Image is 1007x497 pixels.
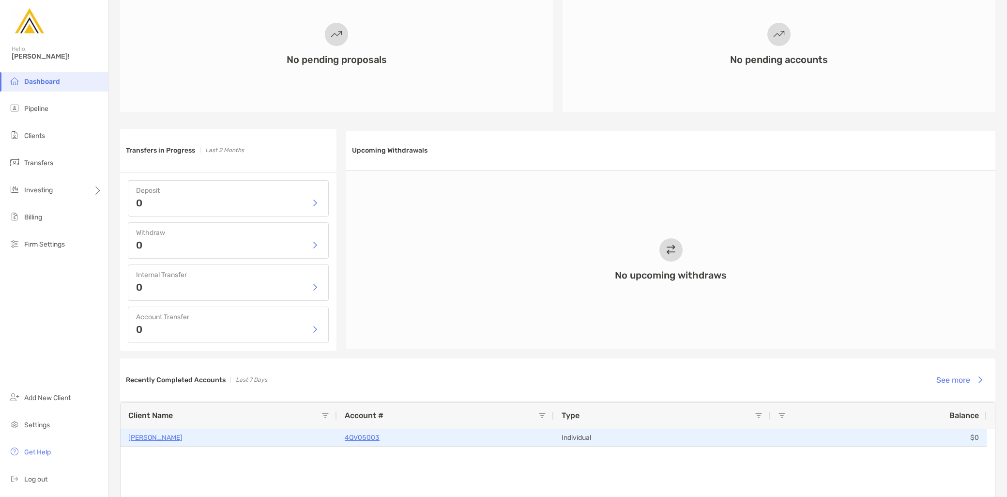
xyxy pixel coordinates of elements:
img: Zoe Logo [12,4,46,39]
img: firm-settings icon [9,238,20,249]
p: 0 [136,325,142,334]
img: clients icon [9,129,20,141]
div: $0 [770,429,987,446]
span: Billing [24,213,42,221]
a: [PERSON_NAME] [128,432,183,444]
img: get-help icon [9,446,20,457]
span: Pipeline [24,105,48,113]
h3: Recently Completed Accounts [126,376,226,384]
p: 0 [136,198,142,208]
p: Last 2 Months [205,144,244,156]
h4: Account Transfer [136,313,320,321]
h3: No pending accounts [730,54,828,65]
h3: Transfers in Progress [126,146,195,155]
div: Individual [554,429,770,446]
img: investing icon [9,184,20,195]
p: 0 [136,240,142,250]
span: Settings [24,421,50,429]
span: Account # [345,411,383,420]
span: Add New Client [24,394,71,402]
img: pipeline icon [9,102,20,114]
span: Transfers [24,159,53,167]
span: Firm Settings [24,240,65,248]
img: settings icon [9,419,20,430]
span: Log out [24,475,47,483]
span: Balance [949,411,979,420]
p: Last 7 Days [236,374,267,386]
span: Dashboard [24,78,60,86]
span: Type [562,411,580,420]
p: 0 [136,282,142,292]
img: dashboard icon [9,75,20,87]
span: Get Help [24,448,51,456]
h4: Internal Transfer [136,271,320,279]
span: Clients [24,132,45,140]
a: 4QV05003 [345,432,380,444]
h4: Withdraw [136,229,320,237]
span: Client Name [128,411,173,420]
h3: No pending proposals [287,54,387,65]
img: logout icon [9,473,20,484]
button: See more [929,369,990,390]
span: Investing [24,186,53,194]
span: [PERSON_NAME]! [12,52,102,61]
h3: No upcoming withdraws [615,269,727,281]
h4: Deposit [136,186,320,195]
img: add_new_client icon [9,391,20,403]
img: transfers icon [9,156,20,168]
img: billing icon [9,211,20,222]
h3: Upcoming Withdrawals [352,146,427,155]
